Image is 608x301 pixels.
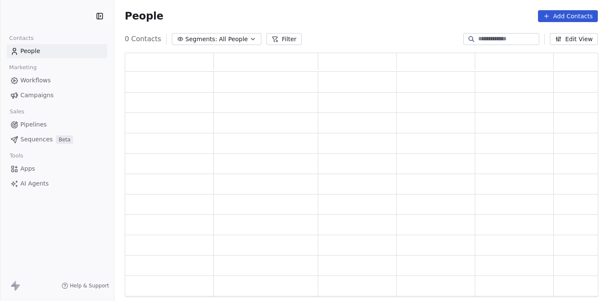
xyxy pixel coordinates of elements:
span: AI Agents [20,179,49,188]
span: Workflows [20,76,51,85]
span: Segments: [185,35,217,44]
span: Pipelines [20,120,47,129]
span: People [20,47,40,56]
span: All People [219,35,248,44]
a: Apps [7,162,107,176]
span: Beta [56,135,73,144]
span: 0 Contacts [125,34,161,44]
span: Sales [6,105,28,118]
span: Sequences [20,135,53,144]
a: Help & Support [62,282,109,289]
a: People [7,44,107,58]
span: Help & Support [70,282,109,289]
a: AI Agents [7,177,107,191]
button: Edit View [550,33,598,45]
span: Campaigns [20,91,53,100]
span: Contacts [6,32,37,45]
button: Filter [266,33,302,45]
span: Marketing [6,61,40,74]
a: SequencesBeta [7,132,107,146]
button: Add Contacts [538,10,598,22]
span: Apps [20,164,35,173]
span: People [125,10,163,23]
a: Campaigns [7,88,107,102]
a: Workflows [7,73,107,87]
span: Tools [6,149,27,162]
a: Pipelines [7,118,107,132]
